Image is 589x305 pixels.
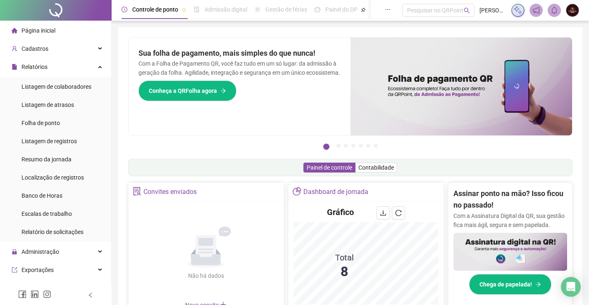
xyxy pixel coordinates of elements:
[12,46,17,52] span: user-add
[12,267,17,273] span: export
[12,249,17,255] span: lock
[138,47,341,59] h2: Sua folha de pagamento, mais simples do que nunca!
[265,6,307,13] span: Gestão de férias
[21,229,83,235] span: Relatório de solicitações
[21,210,72,217] span: Escalas de trabalho
[168,271,244,280] div: Não há dados
[138,59,341,77] p: Com a Folha de Pagamento QR, você faz tudo em um só lugar: da admissão à geração da folha. Agilid...
[88,292,93,298] span: left
[21,267,54,273] span: Exportações
[366,144,370,148] button: 6
[325,6,358,13] span: Painel do DP
[464,7,470,14] span: search
[361,7,366,12] span: pushpin
[205,6,247,13] span: Admissão digital
[303,185,368,199] div: Dashboard de jornada
[561,277,581,297] div: Open Intercom Messenger
[138,80,236,101] button: Conheça a QRFolha agora
[149,86,217,95] span: Conheça a QRFolha agora
[479,6,506,15] span: [PERSON_NAME]
[479,280,532,289] span: Chega de papelada!
[453,211,568,229] p: Com a Assinatura Digital da QR, sua gestão fica mais ágil, segura e sem papelada.
[380,210,386,216] span: download
[255,7,260,12] span: sun
[43,290,51,298] span: instagram
[293,187,301,196] span: pie-chart
[385,7,391,12] span: ellipsis
[359,144,363,148] button: 5
[374,144,378,148] button: 7
[122,7,127,12] span: clock-circle
[395,210,402,216] span: reload
[327,206,354,218] h4: Gráfico
[566,4,579,17] img: 2782
[181,7,186,12] span: pushpin
[315,7,320,12] span: dashboard
[323,144,329,150] button: 1
[220,88,226,94] span: arrow-right
[21,248,59,255] span: Administração
[336,144,341,148] button: 2
[21,102,74,108] span: Listagem de atrasos
[143,185,197,199] div: Convites enviados
[21,83,91,90] span: Listagem de colaboradores
[551,7,558,14] span: bell
[453,233,568,271] img: banner%2F02c71560-61a6-44d4-94b9-c8ab97240462.png
[351,144,355,148] button: 4
[21,120,60,126] span: Folha de ponto
[133,187,141,196] span: solution
[18,290,26,298] span: facebook
[21,156,72,163] span: Resumo da jornada
[307,164,352,171] span: Painel de controle
[532,7,540,14] span: notification
[344,144,348,148] button: 3
[453,188,568,211] h2: Assinar ponto na mão? Isso ficou no passado!
[513,6,522,15] img: sparkle-icon.fc2bf0ac1784a2077858766a79e2daf3.svg
[535,281,541,287] span: arrow-right
[21,138,77,144] span: Listagem de registros
[21,192,62,199] span: Banco de Horas
[12,28,17,33] span: home
[194,7,200,12] span: file-done
[21,45,48,52] span: Cadastros
[132,6,178,13] span: Controle de ponto
[469,274,551,295] button: Chega de papelada!
[21,174,84,181] span: Localização de registros
[21,27,55,34] span: Página inicial
[21,64,48,70] span: Relatórios
[21,285,52,291] span: Integrações
[351,38,572,135] img: banner%2F8d14a306-6205-4263-8e5b-06e9a85ad873.png
[358,164,394,171] span: Contabilidade
[12,64,17,70] span: file
[31,290,39,298] span: linkedin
